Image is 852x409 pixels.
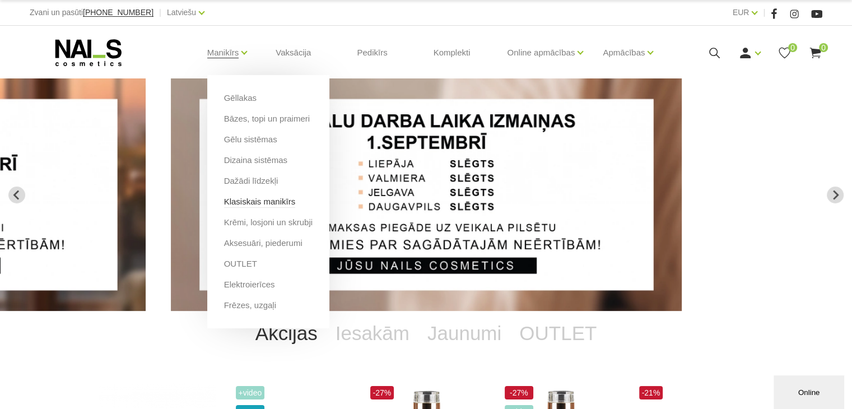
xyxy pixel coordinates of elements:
[507,30,575,75] a: Online apmācības
[224,154,287,166] a: Dizaina sistēmas
[788,43,797,52] span: 0
[510,311,606,356] a: OUTLET
[224,299,276,312] a: Frēzes, uzgaļi
[418,311,510,356] a: Jaunumi
[246,311,327,356] a: Akcijas
[224,237,302,249] a: Aksesuāri, piederumi
[777,46,792,60] a: 0
[224,133,277,146] a: Gēlu sistēmas
[370,386,394,399] span: -27%
[159,6,161,20] span: |
[224,216,313,229] a: Krēmi, losjoni un skrubji
[207,30,239,75] a: Manikīrs
[505,386,534,399] span: -27%
[224,278,275,291] a: Elektroierīces
[763,6,765,20] span: |
[827,187,844,203] button: Next slide
[224,113,310,125] a: Bāzes, topi un praimeri
[348,26,396,80] a: Pedikīrs
[224,175,278,187] a: Dažādi līdzekļi
[224,258,257,270] a: OUTLET
[224,196,296,208] a: Klasiskais manikīrs
[425,26,479,80] a: Komplekti
[236,386,265,399] span: +Video
[327,311,418,356] a: Iesakām
[774,373,846,409] iframe: chat widget
[171,78,682,311] li: 3 of 13
[224,92,257,104] a: Gēllakas
[808,46,822,60] a: 0
[83,8,153,17] a: [PHONE_NUMBER]
[639,386,663,399] span: -21%
[8,187,25,203] button: Previous slide
[267,26,320,80] a: Vaksācija
[603,30,645,75] a: Apmācības
[30,6,153,20] div: Zvani un pasūti
[167,6,196,19] a: Latviešu
[733,6,749,19] a: EUR
[819,43,828,52] span: 0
